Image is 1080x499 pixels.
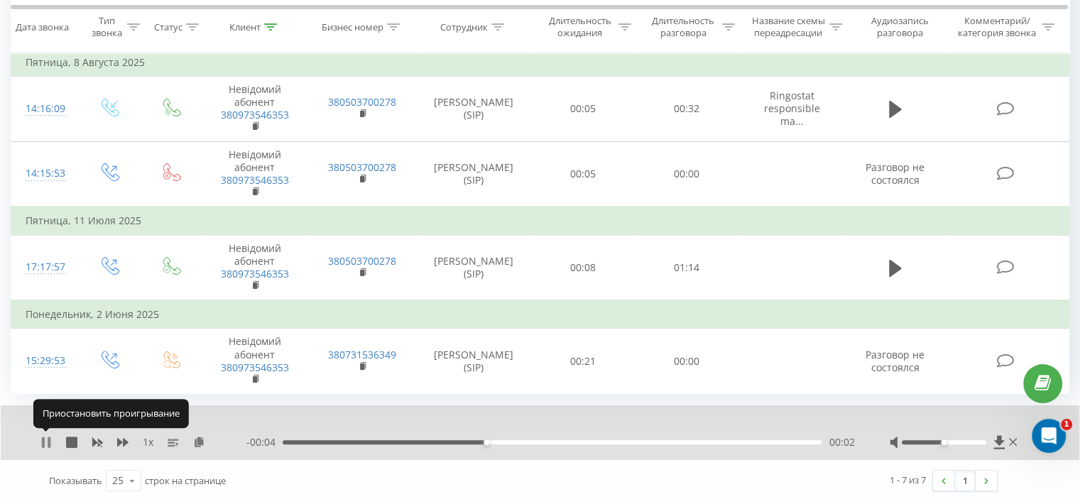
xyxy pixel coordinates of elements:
[764,89,820,128] span: Ringostat responsible ma...
[328,254,396,268] a: 380503700278
[11,48,1069,77] td: Пятница, 8 Августа 2025
[866,160,924,187] span: Разговор не состоялся
[532,235,635,300] td: 00:08
[33,399,189,427] div: Приостановить проигрывание
[866,348,924,374] span: Разговор не состоялся
[635,76,738,141] td: 00:32
[328,348,396,361] a: 380731536349
[246,435,283,449] span: - 00:04
[532,329,635,394] td: 00:21
[955,15,1038,39] div: Комментарий/категория звонка
[221,173,289,187] a: 380973546353
[1061,419,1072,430] span: 1
[751,15,826,39] div: Название схемы переадресации
[635,235,738,300] td: 01:14
[890,473,926,487] div: 1 - 7 из 7
[954,471,976,490] a: 1
[145,474,226,487] span: строк на странице
[229,21,261,33] div: Клиент
[11,300,1069,329] td: Понедельник, 2 Июня 2025
[440,21,488,33] div: Сотрудник
[416,76,532,141] td: [PERSON_NAME] (SIP)
[829,435,854,449] span: 00:02
[416,235,532,300] td: [PERSON_NAME] (SIP)
[11,207,1069,235] td: Пятница, 11 Июля 2025
[484,439,489,445] div: Accessibility label
[532,141,635,207] td: 00:05
[221,108,289,121] a: 380973546353
[1032,419,1066,453] iframe: Intercom live chat
[635,141,738,207] td: 00:00
[201,76,308,141] td: Невідомий абонент
[635,329,738,394] td: 00:00
[154,21,182,33] div: Статус
[112,473,124,488] div: 25
[941,439,947,445] div: Accessibility label
[545,15,616,39] div: Длительность ожидания
[26,347,63,375] div: 15:29:53
[532,76,635,141] td: 00:05
[201,235,308,300] td: Невідомий абонент
[143,435,153,449] span: 1 x
[416,141,532,207] td: [PERSON_NAME] (SIP)
[49,474,102,487] span: Показывать
[89,15,123,39] div: Тип звонка
[221,361,289,374] a: 380973546353
[416,329,532,394] td: [PERSON_NAME] (SIP)
[201,329,308,394] td: Невідомий абонент
[648,15,719,39] div: Длительность разговора
[858,15,942,39] div: Аудиозапись разговора
[26,160,63,187] div: 14:15:53
[322,21,383,33] div: Бизнес номер
[328,160,396,174] a: 380503700278
[201,141,308,207] td: Невідомий абонент
[221,267,289,280] a: 380973546353
[328,95,396,109] a: 380503700278
[16,21,69,33] div: Дата звонка
[26,95,63,123] div: 14:16:09
[26,253,63,281] div: 17:17:57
